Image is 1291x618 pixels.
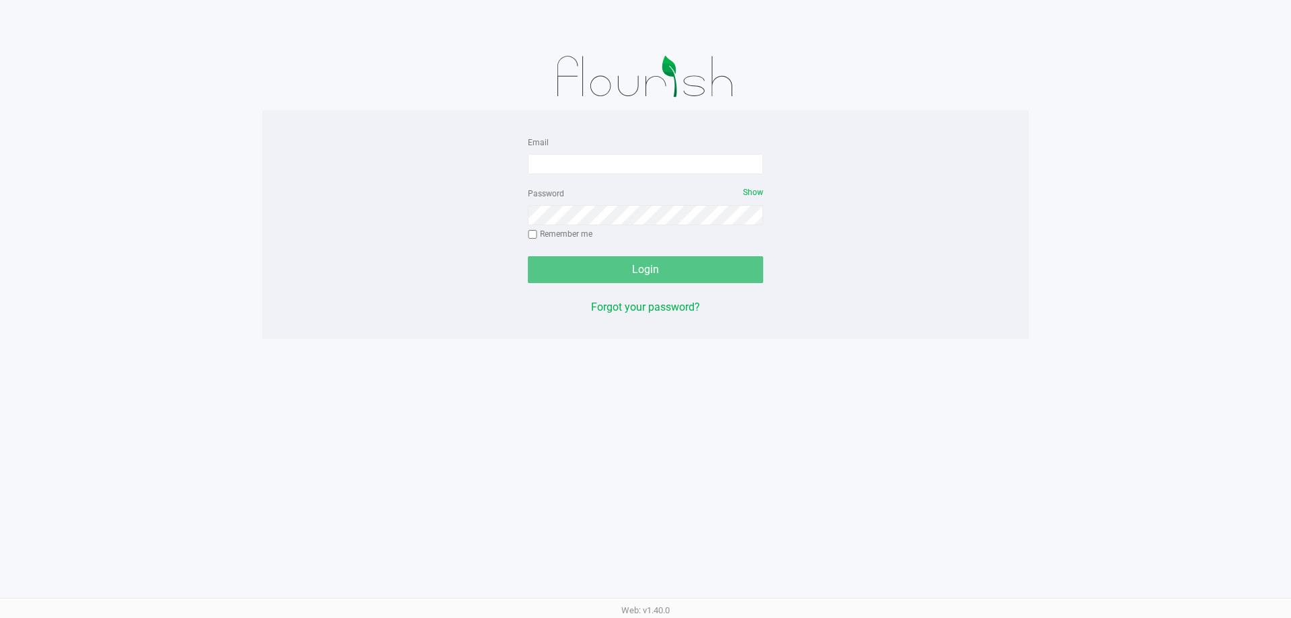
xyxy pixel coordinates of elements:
span: Show [743,188,763,197]
label: Password [528,188,564,200]
label: Remember me [528,228,592,240]
button: Forgot your password? [591,299,700,315]
label: Email [528,137,549,149]
input: Remember me [528,230,537,239]
span: Web: v1.40.0 [621,605,670,615]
